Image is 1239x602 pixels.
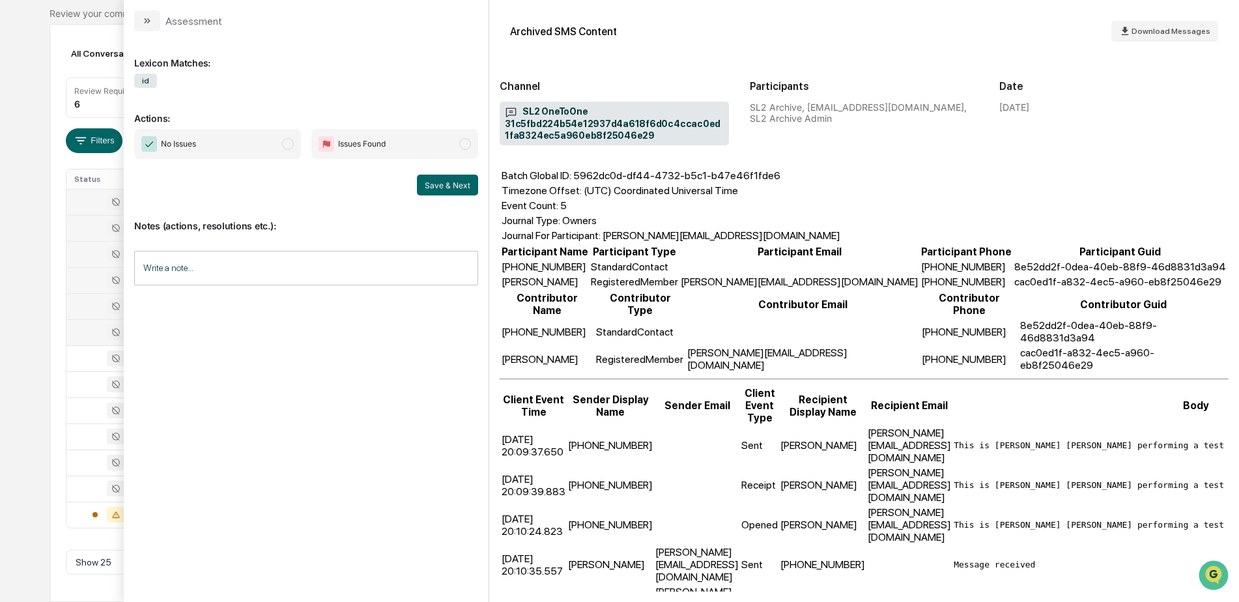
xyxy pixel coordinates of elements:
[66,43,164,64] div: All Conversations
[595,346,685,372] td: RegisteredMember
[13,200,34,221] img: Jack Rasmussen
[780,545,866,584] td: [PHONE_NUMBER]
[59,113,179,123] div: We're available if you need us!
[867,426,952,465] td: [PERSON_NAME][EMAIL_ADDRESS][DOMAIN_NAME]
[417,175,478,195] button: Save & Next
[741,545,778,584] td: Sent
[687,291,920,317] th: Contributor Email
[501,466,566,504] td: [DATE] 20:09:39.883
[501,199,841,212] td: Event Count: 5
[66,128,122,153] button: Filters
[505,106,724,142] span: SL2 OneToOne 31c5fbd224b54e12937d4a618f6d0c4ccac0ed1fa8324ec5a960eb8f25046e29
[920,275,1012,289] td: [PHONE_NUMBER]
[501,319,594,345] td: [PHONE_NUMBER]
[108,177,113,188] span: •
[595,291,685,317] th: Contributor Type
[92,322,158,333] a: Powered byPylon
[115,212,142,223] span: [DATE]
[1019,319,1227,345] td: 8e52dd2f-0dea-40eb-88f9-46d8831d3a94
[780,466,866,504] td: [PERSON_NAME]
[107,266,162,279] span: Attestations
[89,261,167,285] a: 🗄️Attestations
[867,506,952,544] td: [PERSON_NAME][EMAIL_ADDRESS][DOMAIN_NAME]
[780,426,866,465] td: [PERSON_NAME]
[921,319,1018,345] td: [PHONE_NUMBER]
[26,213,36,223] img: 1746055101610-c473b297-6a78-478c-a979-82029cc54cd1
[680,245,919,259] th: Participant Email
[1197,559,1232,594] iframe: Open customer support
[501,184,841,197] td: Timezone Offset: (UTC) Coordinated Universal Time
[999,102,1029,113] div: [DATE]
[687,346,920,372] td: [PERSON_NAME][EMAIL_ADDRESS][DOMAIN_NAME]
[655,545,739,584] td: [PERSON_NAME][EMAIL_ADDRESS][DOMAIN_NAME]
[510,25,617,38] div: Archived SMS Content
[1014,275,1227,289] td: cac0ed1f-a832-4ec5-a960-eb8f25046e29
[590,260,679,274] td: StandardContact
[221,104,237,119] button: Start new chat
[115,177,142,188] span: [DATE]
[1014,260,1227,274] td: 8e52dd2f-0dea-40eb-88f9-46d8831d3a94
[13,268,23,278] div: 🖐️
[13,145,87,155] div: Past conversations
[13,100,36,123] img: 1746055101610-c473b297-6a78-478c-a979-82029cc54cd1
[1111,21,1218,42] button: Download Messages
[780,386,866,425] th: Recipient Display Name
[74,98,80,109] div: 6
[500,80,729,93] h2: Channel
[26,291,82,304] span: Data Lookup
[501,346,594,372] td: [PERSON_NAME]
[501,545,566,584] td: [DATE] 20:10:35.557
[590,245,679,259] th: Participant Type
[501,275,589,289] td: [PERSON_NAME]
[1019,291,1227,317] th: Contributor Guid
[74,86,137,96] div: Review Required
[567,545,653,584] td: [PERSON_NAME]
[1014,245,1227,259] th: Participant Guid
[319,136,334,152] img: Flag
[567,426,653,465] td: [PHONE_NUMBER]
[338,137,386,150] span: Issues Found
[26,178,36,188] img: 1746055101610-c473b297-6a78-478c-a979-82029cc54cd1
[921,346,1018,372] td: [PHONE_NUMBER]
[161,137,196,150] span: No Issues
[108,212,113,223] span: •
[40,212,106,223] span: [PERSON_NAME]
[26,266,84,279] span: Preclearance
[501,506,566,544] td: [DATE] 20:10:24.823
[501,426,566,465] td: [DATE] 20:09:37.650
[202,142,237,158] button: See all
[134,42,478,68] div: Lexicon Matches:
[999,80,1229,93] h2: Date
[741,426,778,465] td: Sent
[590,275,679,289] td: RegisteredMember
[921,291,1018,317] th: Contributor Phone
[750,80,979,93] h2: Participants
[13,27,237,48] p: How can we help?
[501,260,589,274] td: [PHONE_NUMBER]
[501,245,589,259] th: Participant Name
[40,177,106,188] span: [PERSON_NAME]
[920,260,1012,274] td: [PHONE_NUMBER]
[134,205,478,231] p: Notes (actions, resolutions etc.):
[165,15,222,27] div: Assessment
[8,261,89,285] a: 🖐️Preclearance
[13,293,23,303] div: 🔎
[1019,346,1227,372] td: cac0ed1f-a832-4ec5-a960-eb8f25046e29
[27,100,51,123] img: 8933085812038_c878075ebb4cc5468115_72.jpg
[8,286,87,309] a: 🔎Data Lookup
[501,214,841,227] td: Journal Type: Owners
[867,386,952,425] th: Recipient Email
[1132,27,1210,36] span: Download Messages
[741,506,778,544] td: Opened
[130,323,158,333] span: Pylon
[780,506,866,544] td: [PERSON_NAME]
[920,245,1012,259] th: Participant Phone
[567,466,653,504] td: [PHONE_NUMBER]
[94,268,105,278] div: 🗄️
[141,136,157,152] img: Checkmark
[680,275,919,289] td: [PERSON_NAME][EMAIL_ADDRESS][DOMAIN_NAME]
[741,386,778,425] th: Client Event Type
[741,466,778,504] td: Receipt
